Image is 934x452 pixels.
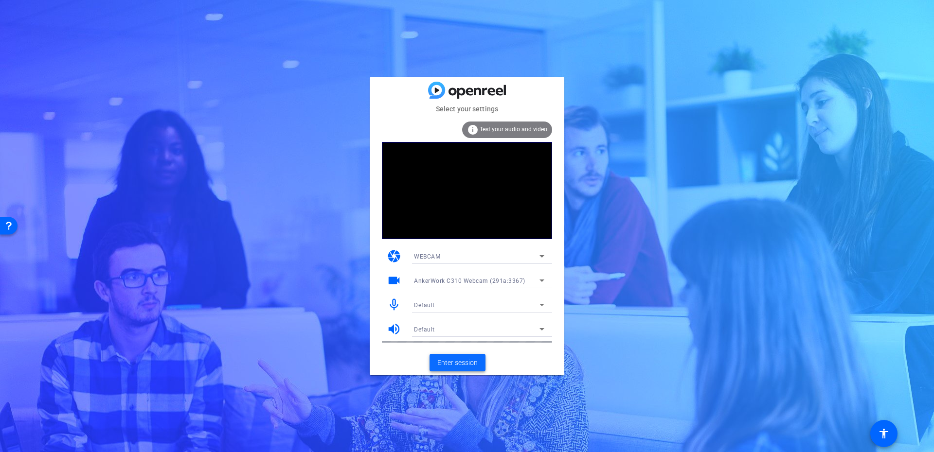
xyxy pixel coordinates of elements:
[414,326,435,333] span: Default
[387,322,401,336] mat-icon: volume_up
[387,297,401,312] mat-icon: mic_none
[414,302,435,309] span: Default
[428,82,506,99] img: blue-gradient.svg
[878,428,890,439] mat-icon: accessibility
[387,273,401,288] mat-icon: videocam
[414,253,440,260] span: WEBCAM
[430,354,485,371] button: Enter session
[387,249,401,263] mat-icon: camera
[437,358,478,368] span: Enter session
[480,126,547,133] span: Test your audio and video
[370,104,564,114] mat-card-subtitle: Select your settings
[414,278,525,284] span: AnkerWork C310 Webcam (291a:3367)
[467,124,479,136] mat-icon: info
